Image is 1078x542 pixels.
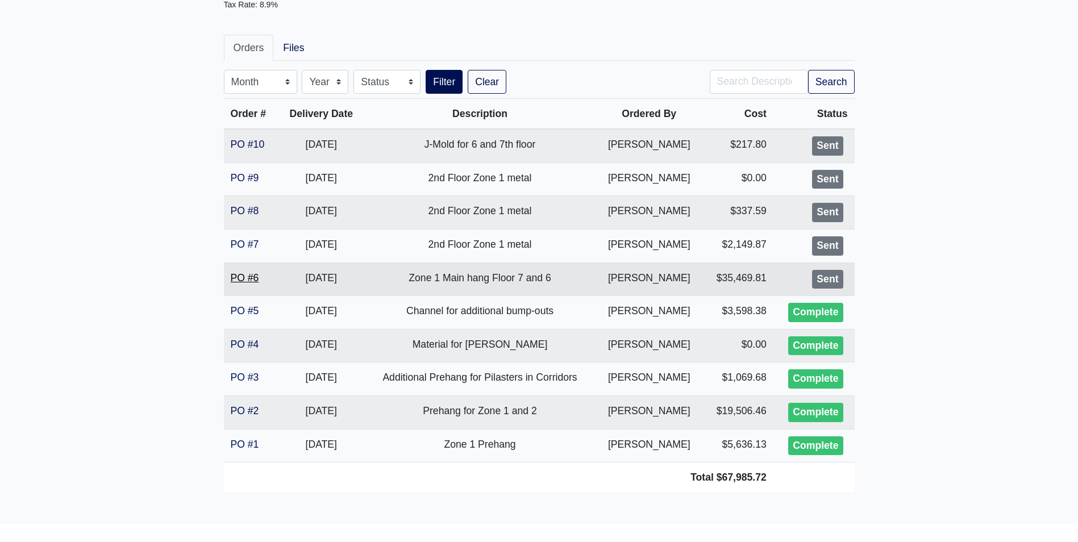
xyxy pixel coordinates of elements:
[278,329,364,362] td: [DATE]
[364,296,596,330] td: Channel for additional bump-outs
[231,405,259,416] a: PO #2
[231,439,259,450] a: PO #1
[273,35,314,61] a: Files
[773,99,855,130] th: Status
[364,229,596,262] td: 2nd Floor Zone 1 metal
[231,172,259,184] a: PO #9
[710,70,808,94] input: Search
[702,329,773,362] td: $0.00
[702,162,773,196] td: $0.00
[278,429,364,462] td: [DATE]
[231,305,259,316] a: PO #5
[231,339,259,350] a: PO #4
[364,329,596,362] td: Material for [PERSON_NAME]
[596,395,702,429] td: [PERSON_NAME]
[596,129,702,162] td: [PERSON_NAME]
[278,362,364,396] td: [DATE]
[364,162,596,196] td: 2nd Floor Zone 1 metal
[702,129,773,162] td: $217.80
[224,462,773,493] td: Total $67,985.72
[788,403,843,422] div: Complete
[224,35,274,61] a: Orders
[231,272,259,283] a: PO #6
[702,362,773,396] td: $1,069.68
[596,296,702,330] td: [PERSON_NAME]
[788,336,843,356] div: Complete
[808,70,855,94] button: Search
[702,99,773,130] th: Cost
[231,239,259,250] a: PO #7
[812,136,843,156] div: Sent
[596,262,702,296] td: [PERSON_NAME]
[788,436,843,456] div: Complete
[596,196,702,230] td: [PERSON_NAME]
[596,329,702,362] td: [PERSON_NAME]
[702,262,773,296] td: $35,469.81
[468,70,506,94] a: Clear
[596,229,702,262] td: [PERSON_NAME]
[231,205,259,216] a: PO #8
[224,99,278,130] th: Order #
[788,303,843,322] div: Complete
[364,362,596,396] td: Additional Prehang for Pilasters in Corridors
[702,196,773,230] td: $337.59
[596,362,702,396] td: [PERSON_NAME]
[278,99,364,130] th: Delivery Date
[596,99,702,130] th: Ordered By
[596,429,702,462] td: [PERSON_NAME]
[812,170,843,189] div: Sent
[702,429,773,462] td: $5,636.13
[702,296,773,330] td: $3,598.38
[812,270,843,289] div: Sent
[364,196,596,230] td: 2nd Floor Zone 1 metal
[364,395,596,429] td: Prehang for Zone 1 and 2
[364,99,596,130] th: Description
[231,139,265,150] a: PO #10
[788,369,843,389] div: Complete
[812,236,843,256] div: Sent
[812,203,843,222] div: Sent
[278,162,364,196] td: [DATE]
[278,296,364,330] td: [DATE]
[278,262,364,296] td: [DATE]
[426,70,463,94] button: Filter
[364,129,596,162] td: J-Mold for 6 and 7th floor
[278,196,364,230] td: [DATE]
[278,229,364,262] td: [DATE]
[231,372,259,383] a: PO #3
[364,262,596,296] td: Zone 1 Main hang Floor 7 and 6
[278,395,364,429] td: [DATE]
[702,229,773,262] td: $2,149.87
[702,395,773,429] td: $19,506.46
[596,162,702,196] td: [PERSON_NAME]
[278,129,364,162] td: [DATE]
[364,429,596,462] td: Zone 1 Prehang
